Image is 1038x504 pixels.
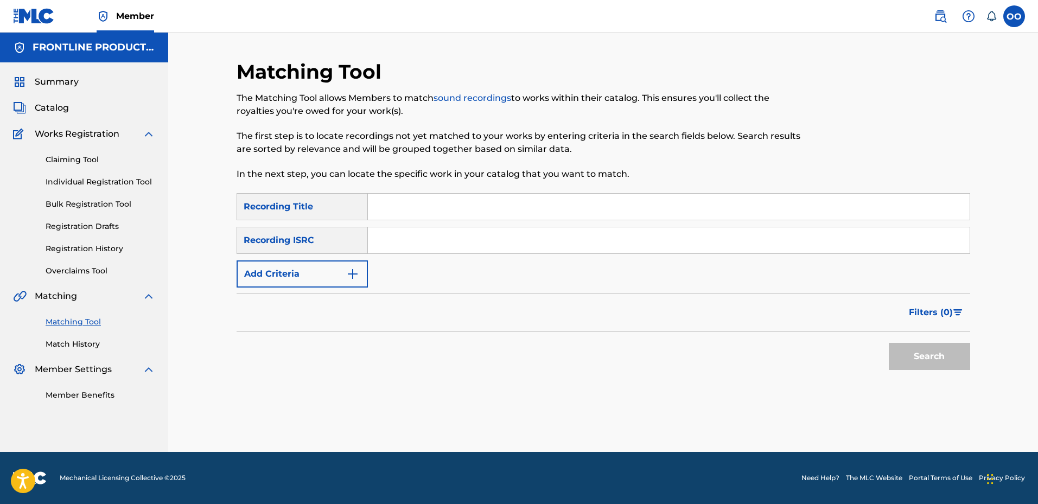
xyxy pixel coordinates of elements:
span: Mechanical Licensing Collective © 2025 [60,473,186,483]
a: Member Benefits [46,390,155,401]
span: Catalog [35,101,69,114]
h2: Matching Tool [237,60,387,84]
img: Catalog [13,101,26,114]
img: expand [142,363,155,376]
span: Filters ( 0 ) [909,306,953,319]
div: Drag [987,463,994,495]
p: In the next step, you can locate the specific work in your catalog that you want to match. [237,168,801,181]
span: Works Registration [35,127,119,141]
a: sound recordings [434,93,511,103]
a: The MLC Website [846,473,902,483]
img: Works Registration [13,127,27,141]
img: Matching [13,290,27,303]
a: Privacy Policy [979,473,1025,483]
img: help [962,10,975,23]
button: Filters (0) [902,299,970,326]
img: Member Settings [13,363,26,376]
img: expand [142,127,155,141]
img: MLC Logo [13,8,55,24]
p: The Matching Tool allows Members to match to works within their catalog. This ensures you'll coll... [237,92,801,118]
button: Add Criteria [237,260,368,288]
p: The first step is to locate recordings not yet matched to your works by entering criteria in the ... [237,130,801,156]
img: Accounts [13,41,26,54]
a: Public Search [929,5,951,27]
a: Match History [46,339,155,350]
img: 9d2ae6d4665cec9f34b9.svg [346,267,359,280]
iframe: Resource Center [1008,333,1038,420]
span: Matching [35,290,77,303]
a: Overclaims Tool [46,265,155,277]
img: Top Rightsholder [97,10,110,23]
img: filter [953,309,963,316]
div: User Menu [1003,5,1025,27]
a: Bulk Registration Tool [46,199,155,210]
a: Claiming Tool [46,154,155,165]
a: CatalogCatalog [13,101,69,114]
img: expand [142,290,155,303]
div: Help [958,5,979,27]
a: Matching Tool [46,316,155,328]
a: SummarySummary [13,75,79,88]
a: Registration History [46,243,155,254]
span: Member Settings [35,363,112,376]
a: Need Help? [801,473,839,483]
a: Portal Terms of Use [909,473,972,483]
div: Notifications [986,11,997,22]
img: search [934,10,947,23]
a: Registration Drafts [46,221,155,232]
span: Summary [35,75,79,88]
span: Member [116,10,154,22]
img: logo [13,471,47,484]
h5: FRONTLINE PRODUCTIONS DETROIT [33,41,155,54]
form: Search Form [237,193,970,375]
iframe: Chat Widget [984,452,1038,504]
a: Individual Registration Tool [46,176,155,188]
img: Summary [13,75,26,88]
